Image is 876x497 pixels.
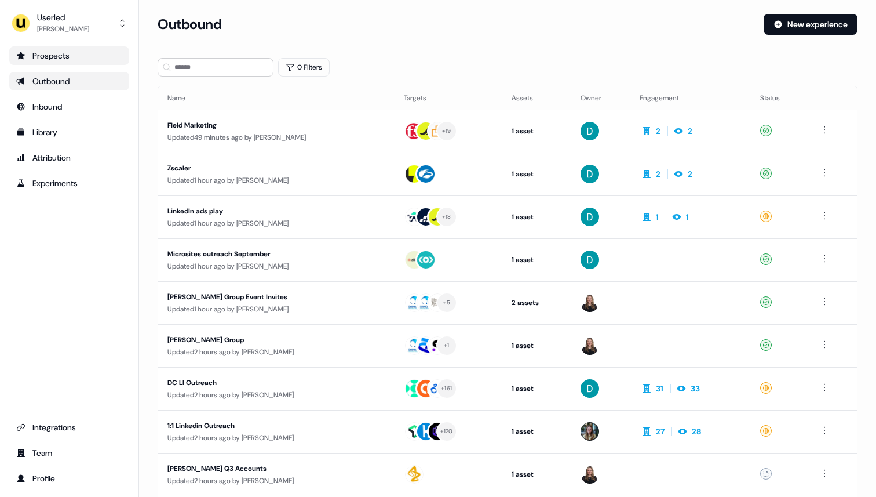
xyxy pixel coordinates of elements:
[167,217,385,229] div: Updated 1 hour ago by [PERSON_NAME]
[691,383,700,394] div: 33
[442,126,451,136] div: + 19
[9,148,129,167] a: Go to attribution
[16,50,122,61] div: Prospects
[9,174,129,193] a: Go to experiments
[656,125,660,137] div: 2
[656,168,660,180] div: 2
[16,422,122,433] div: Integrations
[167,377,385,389] div: DC LI Outreach
[512,469,562,480] div: 1 asset
[16,101,122,113] div: Inbound
[16,152,122,164] div: Attribution
[571,86,630,110] th: Owner
[167,475,385,487] div: Updated 2 hours ago by [PERSON_NAME]
[9,418,129,437] a: Go to integrations
[9,97,129,116] a: Go to Inbound
[37,12,89,23] div: Userled
[512,168,562,180] div: 1 asset
[512,211,562,223] div: 1 asset
[167,432,385,444] div: Updated 2 hours ago by [PERSON_NAME]
[16,177,122,189] div: Experiments
[167,162,385,174] div: Zscaler
[581,336,599,355] img: Geneviève
[581,208,599,226] img: David
[581,293,599,312] img: Geneviève
[581,379,599,398] img: David
[581,251,599,269] img: David
[512,383,562,394] div: 1 asset
[9,444,129,462] a: Go to team
[512,297,562,309] div: 2 assets
[16,126,122,138] div: Library
[16,447,122,459] div: Team
[764,14,857,35] button: New experience
[158,86,395,110] th: Name
[167,175,385,186] div: Updated 1 hour ago by [PERSON_NAME]
[167,260,385,272] div: Updated 1 hour ago by [PERSON_NAME]
[656,211,659,223] div: 1
[512,426,562,437] div: 1 asset
[443,298,450,308] div: + 5
[37,23,89,35] div: [PERSON_NAME]
[167,303,385,315] div: Updated 1 hour ago by [PERSON_NAME]
[167,205,385,217] div: LinkedIn ads play
[751,86,808,110] th: Status
[688,168,692,180] div: 2
[167,334,385,346] div: [PERSON_NAME] Group
[692,426,701,437] div: 28
[167,420,385,431] div: 1:1 Linkedin Outreach
[581,465,599,484] img: Geneviève
[442,212,451,222] div: + 18
[16,473,122,484] div: Profile
[9,123,129,142] a: Go to templates
[9,72,129,90] a: Go to outbound experience
[441,383,452,394] div: + 161
[278,58,330,77] button: 0 Filters
[686,211,689,223] div: 1
[581,122,599,140] img: David
[444,340,450,351] div: + 1
[656,426,665,437] div: 27
[158,16,221,33] h3: Outbound
[167,463,385,474] div: [PERSON_NAME] Q3 Accounts
[167,291,385,303] div: [PERSON_NAME] Group Event Invites
[167,132,385,143] div: Updated 49 minutes ago by [PERSON_NAME]
[167,389,385,401] div: Updated 2 hours ago by [PERSON_NAME]
[440,426,453,437] div: + 120
[581,422,599,441] img: Charlotte
[512,125,562,137] div: 1 asset
[16,75,122,87] div: Outbound
[502,86,571,110] th: Assets
[167,248,385,260] div: Microsites outreach September
[630,86,751,110] th: Engagement
[9,9,129,37] button: Userled[PERSON_NAME]
[167,119,385,131] div: Field Marketing
[581,165,599,183] img: David
[688,125,692,137] div: 2
[167,346,385,358] div: Updated 2 hours ago by [PERSON_NAME]
[512,254,562,266] div: 1 asset
[656,383,663,394] div: 31
[512,340,562,351] div: 1 asset
[9,46,129,65] a: Go to prospects
[395,86,502,110] th: Targets
[9,469,129,488] a: Go to profile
